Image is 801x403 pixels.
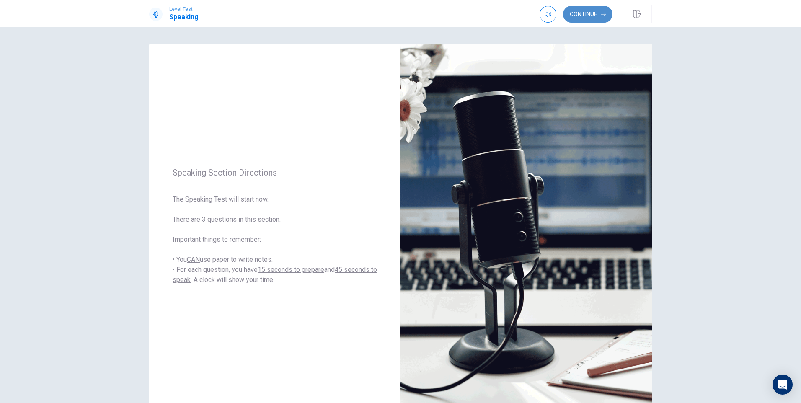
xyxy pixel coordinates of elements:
[563,6,612,23] button: Continue
[169,12,199,22] h1: Speaking
[169,6,199,12] span: Level Test
[173,168,377,178] span: Speaking Section Directions
[173,194,377,285] span: The Speaking Test will start now. There are 3 questions in this section. Important things to reme...
[187,256,200,263] u: CAN
[773,375,793,395] div: Open Intercom Messenger
[258,266,324,274] u: 15 seconds to prepare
